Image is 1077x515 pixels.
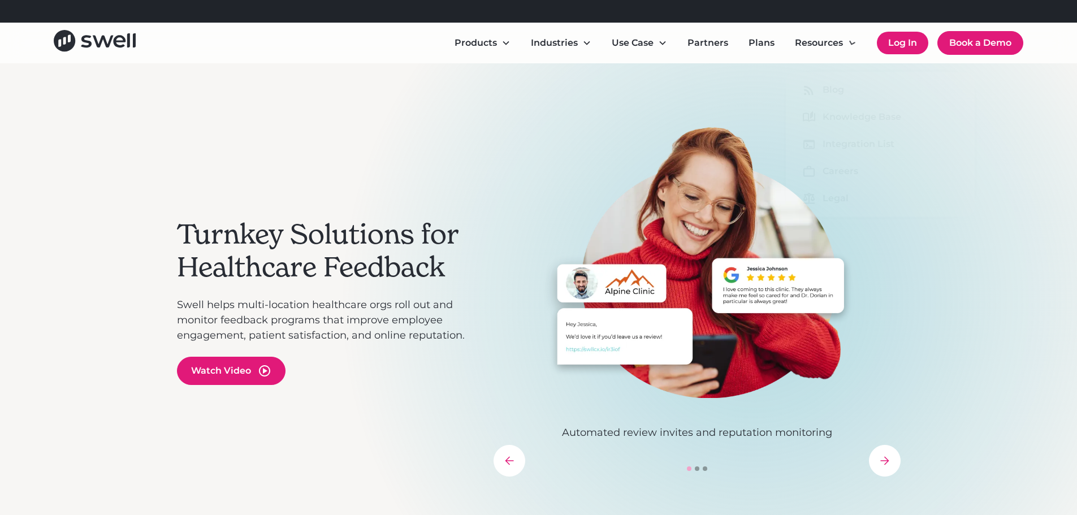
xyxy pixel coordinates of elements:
[739,32,784,54] a: Plans
[522,32,600,54] div: Industries
[937,31,1023,55] a: Book a Demo
[869,445,901,477] div: next slide
[191,364,251,378] div: Watch Video
[795,135,966,153] a: Integration List
[823,192,849,205] div: Legal
[786,72,975,217] nav: Resources
[823,83,844,97] div: Blog
[703,466,707,471] div: Show slide 3 of 3
[823,110,901,124] div: Knowledge Base
[695,466,699,471] div: Show slide 2 of 3
[177,218,482,283] h2: Turnkey Solutions for Healthcare Feedback
[494,127,901,477] div: carousel
[795,162,966,180] a: Careers
[823,137,894,151] div: Integration List
[795,189,966,207] a: Legal
[795,81,966,99] a: Blog
[884,393,1077,515] iframe: Chat Widget
[603,32,676,54] div: Use Case
[455,36,497,50] div: Products
[445,32,520,54] div: Products
[786,32,866,54] div: Resources
[494,127,901,440] div: 1 of 3
[678,32,737,54] a: Partners
[687,466,691,471] div: Show slide 1 of 3
[795,108,966,126] a: Knowledge Base
[823,165,858,178] div: Careers
[494,445,525,477] div: previous slide
[612,36,654,50] div: Use Case
[177,357,286,385] a: open lightbox
[795,36,843,50] div: Resources
[494,425,901,440] p: Automated review invites and reputation monitoring
[531,36,578,50] div: Industries
[177,297,482,343] p: Swell helps multi-location healthcare orgs roll out and monitor feedback programs that improve em...
[54,30,136,55] a: home
[877,32,928,54] a: Log In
